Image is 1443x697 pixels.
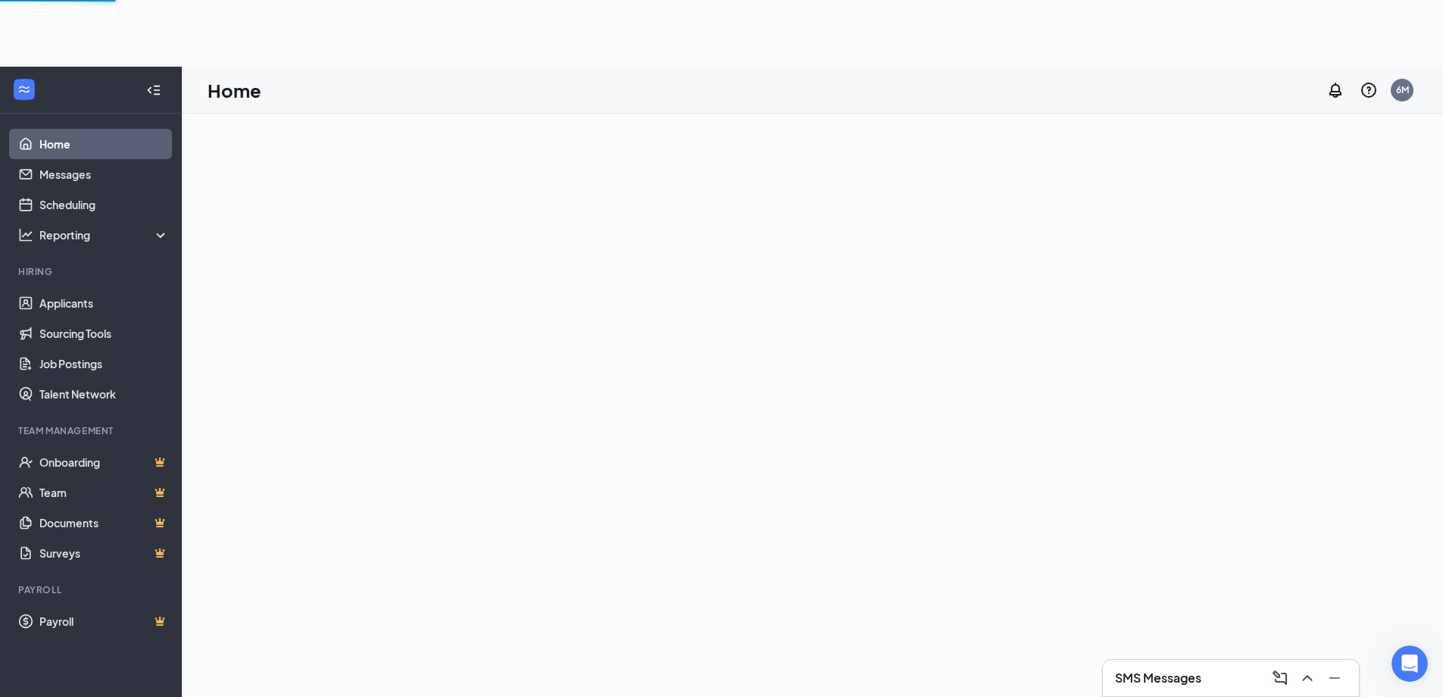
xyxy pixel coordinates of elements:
[39,129,169,159] a: Home
[1360,81,1378,99] svg: QuestionInfo
[18,265,166,278] div: Hiring
[1323,666,1347,690] button: Minimize
[1115,670,1201,686] h3: SMS Messages
[39,508,169,538] a: DocumentsCrown
[146,83,161,98] svg: Collapse
[1396,83,1409,96] div: 6M
[18,583,166,596] div: Payroll
[39,606,169,636] a: PayrollCrown
[1391,645,1428,682] iframe: Intercom live chat
[39,159,169,189] a: Messages
[39,447,169,477] a: OnboardingCrown
[1268,666,1292,690] button: ComposeMessage
[39,348,169,379] a: Job Postings
[39,227,170,242] div: Reporting
[1295,666,1320,690] button: ChevronUp
[39,189,169,220] a: Scheduling
[18,227,33,242] svg: Analysis
[1326,81,1345,99] svg: Notifications
[1271,669,1289,687] svg: ComposeMessage
[1326,669,1344,687] svg: Minimize
[17,82,32,97] svg: WorkstreamLogo
[39,379,169,409] a: Talent Network
[18,424,166,437] div: Team Management
[39,318,169,348] a: Sourcing Tools
[1298,669,1317,687] svg: ChevronUp
[39,288,169,318] a: Applicants
[39,538,169,568] a: SurveysCrown
[39,477,169,508] a: TeamCrown
[208,77,261,103] h1: Home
